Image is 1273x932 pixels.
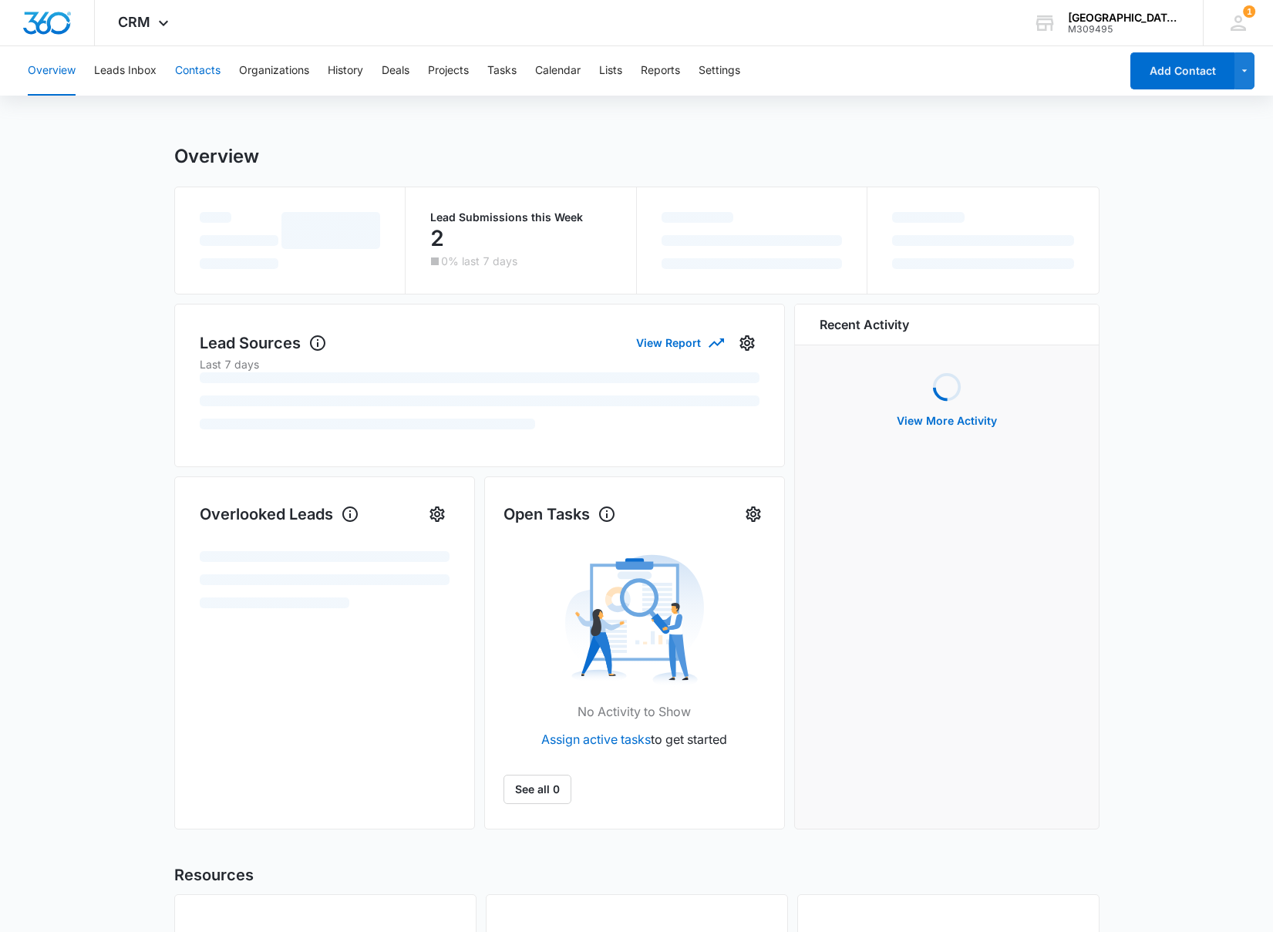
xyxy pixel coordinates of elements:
[599,46,622,96] button: Lists
[428,46,469,96] button: Projects
[1068,12,1180,24] div: account name
[881,402,1012,439] button: View More Activity
[175,46,221,96] button: Contacts
[239,46,309,96] button: Organizations
[503,775,571,804] a: See all 0
[382,46,409,96] button: Deals
[174,145,259,168] h1: Overview
[174,863,1100,887] h2: Resources
[430,212,611,223] p: Lead Submissions this Week
[820,315,909,334] h6: Recent Activity
[200,356,759,372] p: Last 7 days
[328,46,363,96] button: History
[430,226,444,251] p: 2
[503,503,616,526] h1: Open Tasks
[487,46,517,96] button: Tasks
[441,256,517,267] p: 0% last 7 days
[741,502,766,527] button: Settings
[636,329,722,356] button: View Report
[118,14,150,30] span: CRM
[1243,5,1255,18] div: notifications count
[541,730,727,749] p: to get started
[578,702,691,721] p: No Activity to Show
[94,46,157,96] button: Leads Inbox
[200,503,359,526] h1: Overlooked Leads
[425,502,450,527] button: Settings
[1068,24,1180,35] div: account id
[735,331,759,355] button: Settings
[699,46,740,96] button: Settings
[535,46,581,96] button: Calendar
[200,331,327,355] h1: Lead Sources
[28,46,76,96] button: Overview
[541,732,651,747] a: Assign active tasks
[1243,5,1255,18] span: 1
[641,46,680,96] button: Reports
[1130,52,1234,89] button: Add Contact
